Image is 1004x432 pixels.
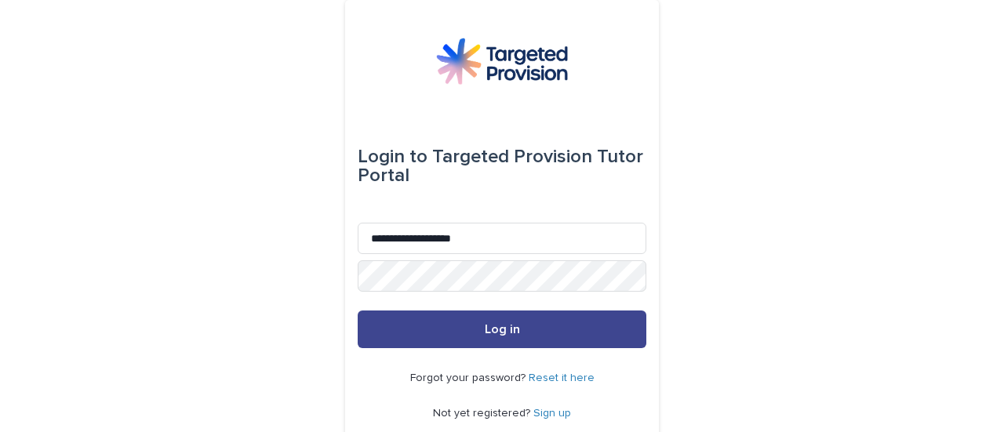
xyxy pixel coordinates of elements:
[529,372,595,383] a: Reset it here
[358,135,646,198] div: Targeted Provision Tutor Portal
[358,310,646,348] button: Log in
[433,408,533,419] span: Not yet registered?
[485,323,520,336] span: Log in
[436,38,568,85] img: M5nRWzHhSzIhMunXDL62
[410,372,529,383] span: Forgot your password?
[358,147,427,166] span: Login to
[533,408,571,419] a: Sign up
